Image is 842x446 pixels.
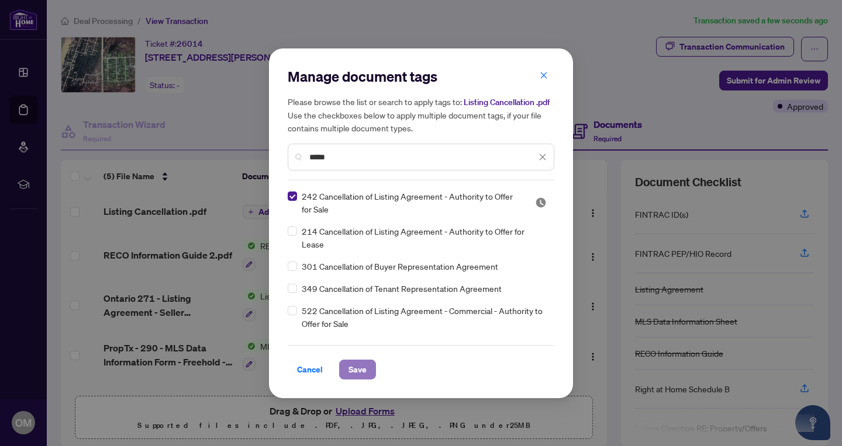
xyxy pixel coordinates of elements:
h2: Manage document tags [288,67,554,86]
span: 522 Cancellation of Listing Agreement - Commercial - Authority to Offer for Sale [302,304,547,330]
span: Listing Cancellation .pdf [464,97,550,107]
span: 242 Cancellation of Listing Agreement - Authority to Offer for Sale [302,190,521,215]
span: Pending Review [535,197,547,208]
button: Save [339,360,376,379]
h5: Please browse the list or search to apply tags to: Use the checkboxes below to apply multiple doc... [288,95,554,134]
span: 214 Cancellation of Listing Agreement - Authority to Offer for Lease [302,225,547,250]
span: Cancel [297,360,323,379]
span: 349 Cancellation of Tenant Representation Agreement [302,282,502,295]
img: status [535,197,547,208]
button: Cancel [288,360,332,379]
span: 301 Cancellation of Buyer Representation Agreement [302,260,498,273]
span: close [540,71,548,79]
span: Save [348,360,367,379]
span: close [539,153,547,161]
